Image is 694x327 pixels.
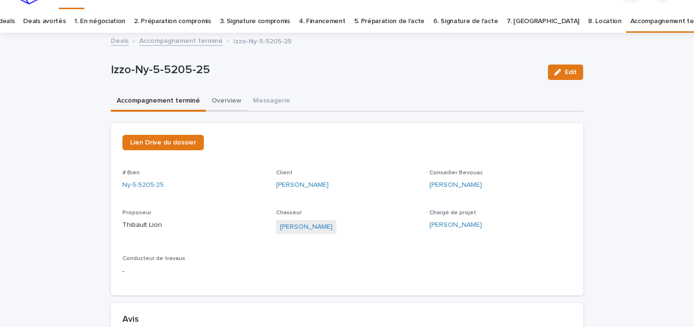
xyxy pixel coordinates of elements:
a: Ny-5-5205-25 [122,180,164,190]
a: [PERSON_NAME] [429,220,482,230]
a: Lien Drive du dossier [122,135,204,150]
span: Chasseur [276,210,302,216]
span: Proposeur [122,210,151,216]
a: Deals [111,35,129,46]
a: 2. Préparation compromis [134,10,211,33]
span: # Bien [122,170,140,176]
a: [PERSON_NAME] [280,222,333,232]
a: 3. Signature compromis [220,10,290,33]
h2: Avis [122,314,139,325]
a: 5. Préparation de l'acte [354,10,425,33]
span: Chargé de projet [429,210,476,216]
a: 7. [GEOGRAPHIC_DATA] [507,10,579,33]
a: 4. Financement [299,10,346,33]
a: 1. En négociation [74,10,125,33]
button: Edit [548,65,583,80]
p: Izzo-Ny-5-5205-25 [233,35,292,46]
a: [PERSON_NAME] [429,180,482,190]
p: Thibault Lion [122,220,265,230]
button: Accompagnement terminé [111,92,206,112]
p: - [122,266,265,276]
a: Accompagnement terminé [139,35,223,46]
span: Conducteur de travaux [122,256,185,262]
p: Izzo-Ny-5-5205-25 [111,63,540,77]
button: Messagerie [247,92,296,112]
span: Lien Drive du dossier [130,139,196,146]
span: Edit [565,69,577,76]
a: 6. Signature de l'acte [433,10,498,33]
a: [PERSON_NAME] [276,180,329,190]
span: Conseiller Bevouac [429,170,483,176]
a: Deals avortés [23,10,66,33]
button: Overview [206,92,247,112]
span: Client [276,170,293,176]
a: 8. Location [588,10,622,33]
